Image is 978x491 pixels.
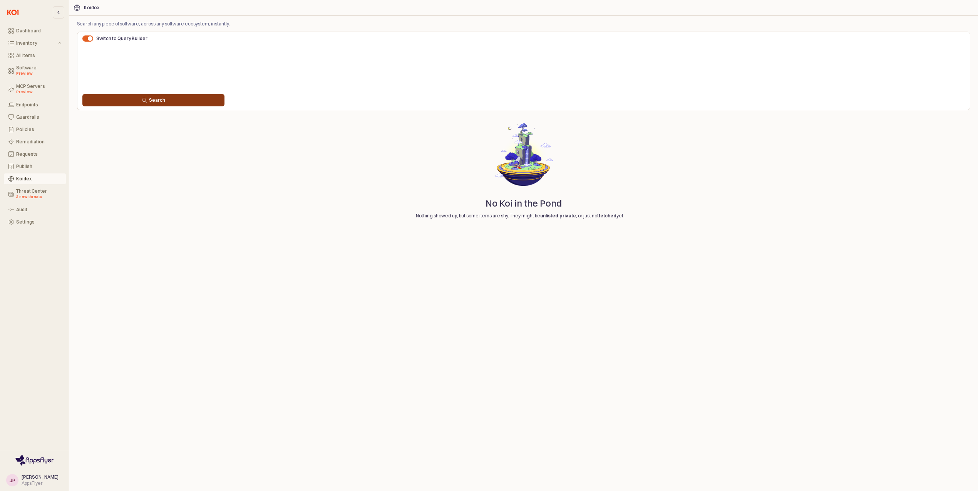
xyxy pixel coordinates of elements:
[96,35,147,41] span: Switch to Query Builder
[599,213,616,219] strong: fetched
[4,62,66,79] button: Software
[16,164,61,169] div: Publish
[4,124,66,135] button: Policies
[4,149,66,160] button: Requests
[16,127,61,132] div: Policies
[84,5,99,10] div: Koidex
[16,53,61,58] div: All Items
[16,28,61,34] div: Dashboard
[16,40,57,46] div: Inventory
[77,20,337,27] p: Search any piece of software, across any software ecosystem, instantly.
[4,50,66,61] button: All Items
[16,151,61,157] div: Requests
[4,112,66,123] button: Guardrails
[16,89,61,95] div: Preview
[22,474,59,480] span: [PERSON_NAME]
[22,480,59,486] div: AppsFlyer
[4,217,66,227] button: Settings
[149,97,165,103] p: Search
[16,207,61,212] div: Audit
[82,94,224,106] button: Search
[4,136,66,147] button: Remediation
[4,204,66,215] button: Audit
[16,114,61,120] div: Guardrails
[16,194,61,200] div: 3 new threats
[4,25,66,36] button: Dashboard
[16,71,61,77] div: Preview
[4,38,66,49] button: Inventory
[16,139,61,145] div: Remediation
[4,99,66,110] button: Endpoints
[6,474,18,486] button: JP
[16,65,61,77] div: Software
[16,102,61,108] div: Endpoints
[16,176,61,182] div: Koidex
[82,45,965,92] iframe: QueryBuildingItay
[4,186,66,203] button: Threat Center
[16,84,61,95] div: MCP Servers
[16,188,61,200] div: Threat Center
[559,213,576,219] strong: private
[416,212,631,219] p: Nothing showed up, but some items are shy. They might be , , or just not yet.
[16,219,61,225] div: Settings
[10,476,15,484] div: JP
[540,213,558,219] strong: unlisted
[4,81,66,98] button: MCP Servers
[4,173,66,184] button: Koidex
[4,161,66,172] button: Publish
[486,196,562,210] p: No Koi in the Pond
